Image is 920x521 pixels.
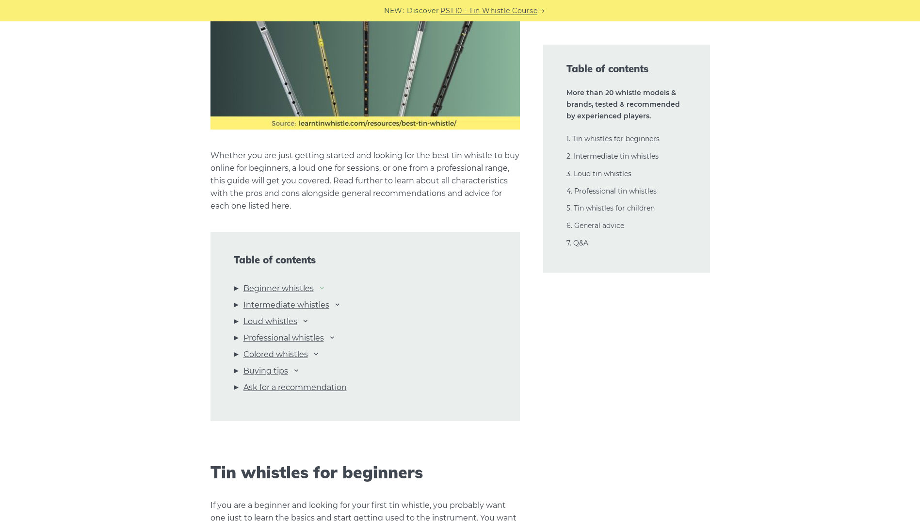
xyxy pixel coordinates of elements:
[407,5,439,16] span: Discover
[243,381,347,394] a: Ask for a recommendation
[243,315,297,328] a: Loud whistles
[243,365,288,377] a: Buying tips
[210,463,520,483] h2: Tin whistles for beginners
[243,348,308,361] a: Colored whistles
[384,5,404,16] span: NEW:
[566,169,631,178] a: 3. Loud tin whistles
[566,221,624,230] a: 6. General advice
[566,239,588,247] a: 7. Q&A
[440,5,537,16] a: PST10 - Tin Whistle Course
[210,149,520,212] p: Whether you are just getting started and looking for the best tin whistle to buy online for begin...
[566,88,680,120] strong: More than 20 whistle models & brands, tested & recommended by experienced players.
[566,152,659,161] a: 2. Intermediate tin whistles
[243,299,329,311] a: Intermediate whistles
[243,332,324,344] a: Professional whistles
[566,204,655,212] a: 5. Tin whistles for children
[234,254,497,266] span: Table of contents
[566,187,657,195] a: 4. Professional tin whistles
[243,282,314,295] a: Beginner whistles
[566,62,687,76] span: Table of contents
[566,134,660,143] a: 1. Tin whistles for beginners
